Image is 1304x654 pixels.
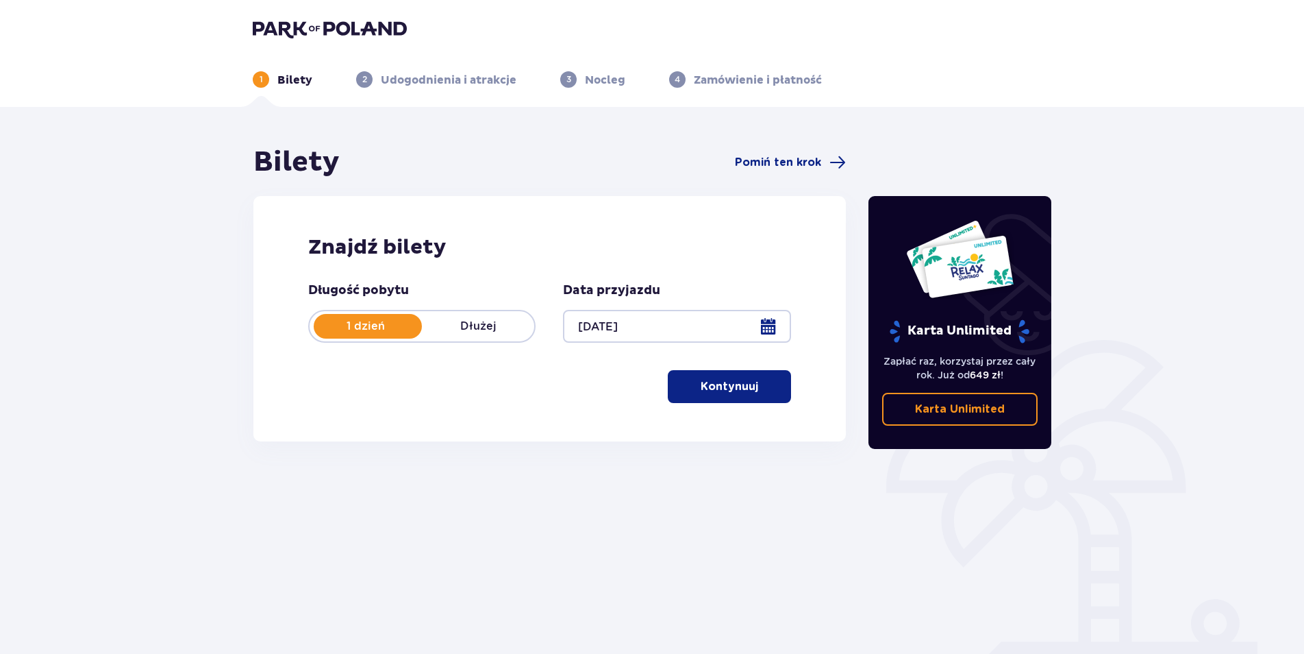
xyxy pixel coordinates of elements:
p: Zapłać raz, korzystaj przez cały rok. Już od ! [882,354,1038,382]
p: Udogodnienia i atrakcje [381,73,516,88]
p: Kontynuuj [701,379,758,394]
span: Pomiń ten krok [735,155,821,170]
p: Długość pobytu [308,282,409,299]
p: Data przyjazdu [563,282,660,299]
span: 649 zł [970,370,1001,380]
p: Karta Unlimited [915,402,1005,417]
p: Karta Unlimited [888,319,1031,343]
p: Nocleg [585,73,625,88]
h1: Bilety [253,145,340,180]
p: 4 [675,73,680,86]
p: 1 dzień [310,319,422,334]
p: 2 [362,73,367,86]
a: Karta Unlimited [882,393,1038,426]
h2: Znajdź bilety [308,234,791,261]
button: Kontynuuj [668,370,791,403]
p: 3 [566,73,571,86]
p: Bilety [277,73,312,88]
p: Dłużej [422,319,534,334]
p: 1 [260,73,263,86]
img: Park of Poland logo [253,19,407,38]
p: Zamówienie i płatność [694,73,822,88]
a: Pomiń ten krok [735,154,846,171]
